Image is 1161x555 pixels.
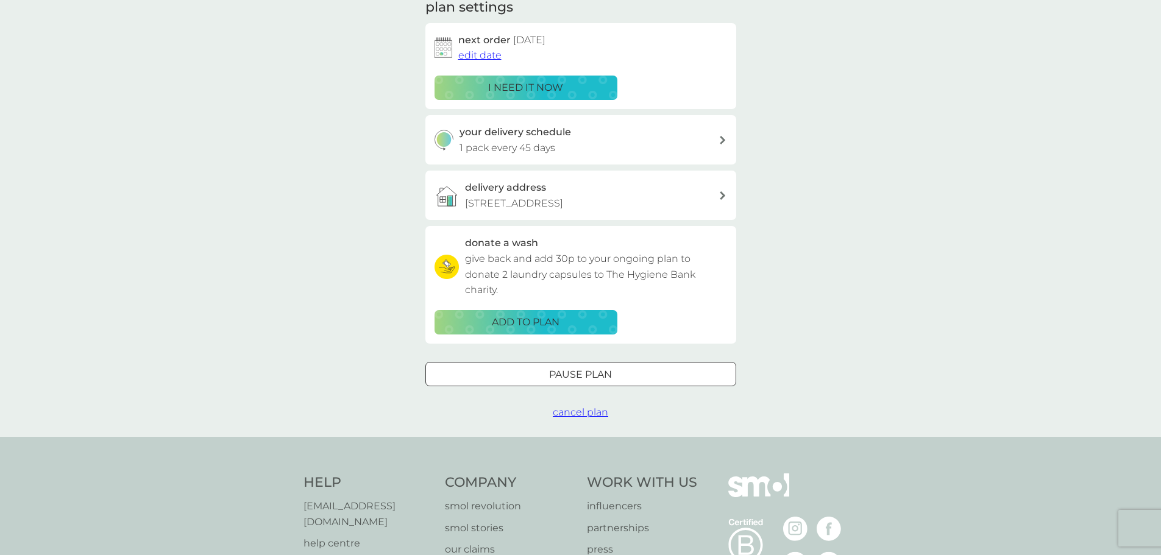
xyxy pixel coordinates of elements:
span: [DATE] [513,34,545,46]
h4: Company [445,473,575,492]
img: visit the smol Instagram page [783,517,808,541]
a: smol revolution [445,498,575,514]
span: cancel plan [553,406,608,418]
p: ADD TO PLAN [492,314,559,330]
a: help centre [304,536,433,551]
button: ADD TO PLAN [435,310,617,334]
a: partnerships [587,520,697,536]
img: smol [728,473,789,515]
span: edit date [458,49,502,61]
button: edit date [458,48,502,63]
h2: next order [458,32,545,48]
h3: donate a wash [465,235,538,251]
h3: your delivery schedule [460,124,571,140]
a: influencers [587,498,697,514]
a: [EMAIL_ADDRESS][DOMAIN_NAME] [304,498,433,529]
a: smol stories [445,520,575,536]
p: 1 pack every 45 days [460,140,555,156]
button: your delivery schedule1 pack every 45 days [425,115,736,164]
button: cancel plan [553,405,608,420]
p: i need it now [488,80,563,96]
a: delivery address[STREET_ADDRESS] [425,171,736,220]
img: visit the smol Facebook page [817,517,841,541]
p: give back and add 30p to your ongoing plan to donate 2 laundry capsules to The Hygiene Bank charity. [465,251,727,298]
p: Pause plan [549,367,612,383]
h3: delivery address [465,180,546,196]
h4: Help [304,473,433,492]
button: i need it now [435,76,617,100]
h4: Work With Us [587,473,697,492]
p: [STREET_ADDRESS] [465,196,563,211]
button: Pause plan [425,362,736,386]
